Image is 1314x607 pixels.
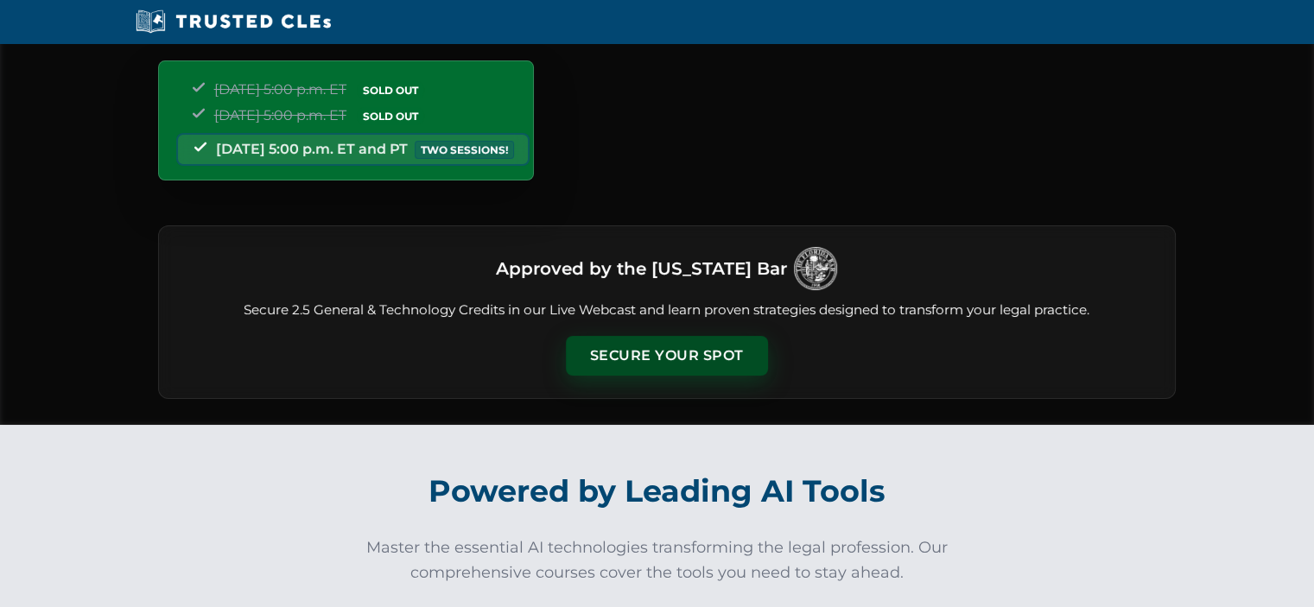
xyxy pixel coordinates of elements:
img: Logo [794,247,837,290]
span: SOLD OUT [357,81,424,99]
span: [DATE] 5:00 p.m. ET [214,107,346,123]
p: Secure 2.5 General & Technology Credits in our Live Webcast and learn proven strategies designed ... [180,300,1154,320]
img: Trusted CLEs [130,9,337,35]
button: Secure Your Spot [566,336,768,376]
p: Master the essential AI technologies transforming the legal profession. Our comprehensive courses... [355,535,960,585]
h2: Powered by Leading AI Tools [179,461,1136,522]
span: [DATE] 5:00 p.m. ET [214,81,346,98]
span: SOLD OUT [357,107,424,125]
h3: Approved by the [US_STATE] Bar [496,253,787,284]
